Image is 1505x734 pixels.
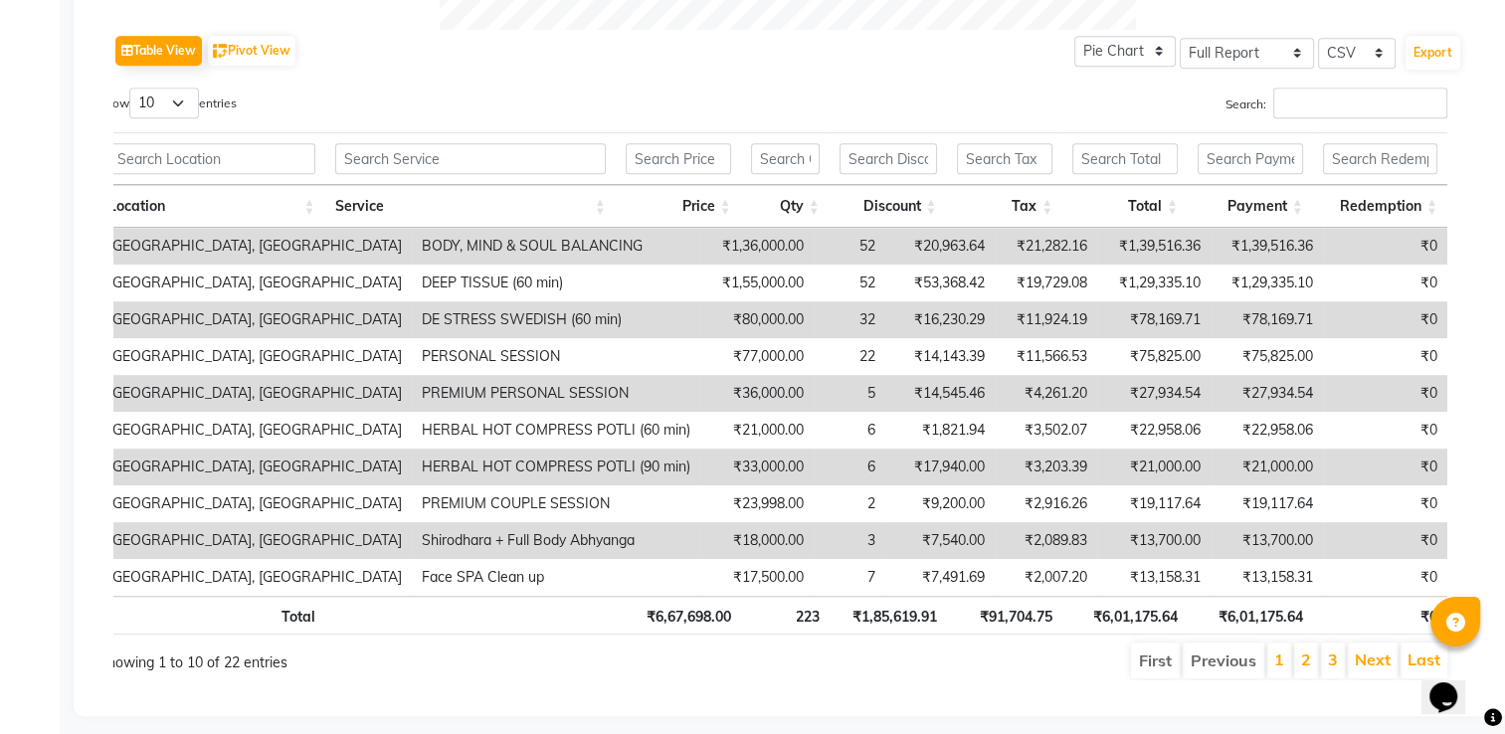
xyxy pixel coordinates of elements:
button: Table View [115,36,202,66]
td: 2 [814,485,885,522]
td: [GEOGRAPHIC_DATA], [GEOGRAPHIC_DATA] [98,228,412,265]
td: 6 [814,412,885,449]
td: ₹18,000.00 [700,522,814,559]
th: ₹6,01,175.64 [1188,596,1313,635]
td: ₹7,491.69 [885,559,995,596]
td: ₹3,203.39 [995,449,1097,485]
td: ₹23,998.00 [700,485,814,522]
td: BODY, MIND & SOUL BALANCING [412,228,700,265]
td: ₹1,39,516.36 [1097,228,1211,265]
td: ₹17,500.00 [700,559,814,596]
td: ₹16,230.29 [885,301,995,338]
td: Face SPA Clean up [412,559,700,596]
td: [GEOGRAPHIC_DATA], [GEOGRAPHIC_DATA] [98,485,412,522]
input: Search Location [108,143,315,174]
td: ₹78,169.71 [1097,301,1211,338]
a: 3 [1328,649,1338,669]
td: ₹19,729.08 [995,265,1097,301]
td: ₹21,000.00 [700,412,814,449]
button: Export [1406,36,1460,70]
a: Next [1355,649,1391,669]
td: Shirodhara + Full Body Abhyanga [412,522,700,559]
td: ₹13,158.31 [1211,559,1324,596]
th: Tax: activate to sort column ascending [947,185,1063,228]
td: ₹36,000.00 [700,375,814,412]
td: ₹9,200.00 [885,485,995,522]
td: ₹33,000.00 [700,449,814,485]
td: PREMIUM COUPLE SESSION [412,485,700,522]
a: 1 [1274,649,1284,669]
th: Payment: activate to sort column ascending [1188,185,1313,228]
th: Qty: activate to sort column ascending [741,185,830,228]
td: [GEOGRAPHIC_DATA], [GEOGRAPHIC_DATA] [98,301,412,338]
td: ₹22,958.06 [1211,412,1324,449]
label: Search: [1225,88,1447,118]
input: Search Total [1072,143,1178,174]
td: ₹78,169.71 [1211,301,1324,338]
td: ₹19,117.64 [1097,485,1211,522]
td: ₹0 [1323,559,1447,596]
input: Search Discount [840,143,937,174]
td: ₹1,29,335.10 [1097,265,1211,301]
td: ₹7,540.00 [885,522,995,559]
input: Search Redemption [1323,143,1437,174]
label: Show entries [98,88,237,118]
a: 2 [1301,649,1311,669]
td: DEEP TISSUE (60 min) [412,265,700,301]
td: 6 [814,449,885,485]
th: Total: activate to sort column ascending [1062,185,1188,228]
td: ₹75,825.00 [1097,338,1211,375]
input: Search Service [335,143,606,174]
td: ₹13,700.00 [1211,522,1324,559]
td: ₹2,089.83 [995,522,1097,559]
input: Search Qty [751,143,820,174]
td: ₹19,117.64 [1211,485,1324,522]
td: ₹2,007.20 [995,559,1097,596]
select: Showentries [129,88,199,118]
input: Search Price [626,143,731,174]
td: ₹27,934.54 [1211,375,1324,412]
td: [GEOGRAPHIC_DATA], [GEOGRAPHIC_DATA] [98,559,412,596]
th: ₹6,01,175.64 [1062,596,1188,635]
td: ₹1,29,335.10 [1211,265,1324,301]
th: Location: activate to sort column ascending [98,185,325,228]
td: 7 [814,559,885,596]
td: ₹21,282.16 [995,228,1097,265]
td: ₹0 [1323,338,1447,375]
td: [GEOGRAPHIC_DATA], [GEOGRAPHIC_DATA] [98,412,412,449]
td: [GEOGRAPHIC_DATA], [GEOGRAPHIC_DATA] [98,265,412,301]
td: 52 [814,228,885,265]
td: ₹77,000.00 [700,338,814,375]
td: ₹3,502.07 [995,412,1097,449]
td: ₹14,545.46 [885,375,995,412]
td: ₹0 [1323,265,1447,301]
div: Showing 1 to 10 of 22 entries [98,641,644,673]
td: ₹13,700.00 [1097,522,1211,559]
td: ₹0 [1323,449,1447,485]
td: 32 [814,301,885,338]
th: ₹1,85,619.91 [830,596,947,635]
iframe: chat widget [1421,654,1485,714]
input: Search Payment [1198,143,1303,174]
img: pivot.png [213,44,228,59]
td: ₹14,143.39 [885,338,995,375]
th: Discount: activate to sort column ascending [830,185,947,228]
th: ₹6,67,698.00 [616,596,741,635]
td: PERSONAL SESSION [412,338,700,375]
td: 5 [814,375,885,412]
td: ₹75,825.00 [1211,338,1324,375]
td: ₹27,934.54 [1097,375,1211,412]
td: ₹0 [1323,228,1447,265]
td: ₹17,940.00 [885,449,995,485]
td: ₹11,566.53 [995,338,1097,375]
td: DE STRESS SWEDISH (60 min) [412,301,700,338]
td: PREMIUM PERSONAL SESSION [412,375,700,412]
td: ₹1,55,000.00 [700,265,814,301]
button: Pivot View [208,36,295,66]
td: ₹21,000.00 [1097,449,1211,485]
td: ₹1,821.94 [885,412,995,449]
td: ₹1,39,516.36 [1211,228,1324,265]
td: ₹20,963.64 [885,228,995,265]
input: Search: [1273,88,1447,118]
td: 3 [814,522,885,559]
